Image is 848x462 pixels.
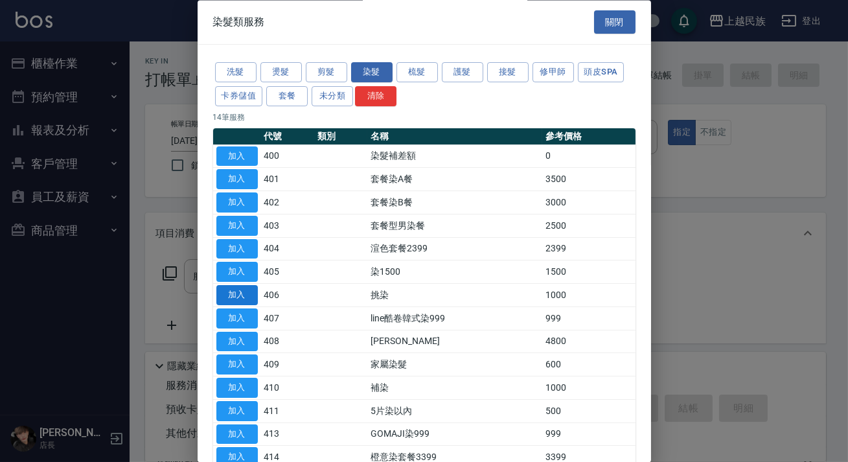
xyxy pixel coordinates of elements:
[487,63,529,83] button: 接髮
[261,353,314,376] td: 409
[542,330,635,354] td: 4800
[261,238,314,261] td: 404
[216,146,258,167] button: 加入
[367,238,542,261] td: 渲色套餐2399
[216,308,258,329] button: 加入
[542,128,635,145] th: 參考價格
[542,353,635,376] td: 600
[542,238,635,261] td: 2399
[215,86,263,106] button: 卡券儲值
[312,86,353,106] button: 未分類
[542,376,635,400] td: 1000
[261,191,314,214] td: 402
[351,63,393,83] button: 染髮
[533,63,574,83] button: 修甲師
[213,111,636,123] p: 14 筆服務
[578,63,625,83] button: 頭皮SPA
[216,239,258,259] button: 加入
[355,86,396,106] button: 清除
[216,401,258,421] button: 加入
[367,307,542,330] td: line酷卷韓式染999
[367,260,542,284] td: 染1500
[266,86,308,106] button: 套餐
[542,191,635,214] td: 3000
[542,284,635,307] td: 1000
[216,262,258,283] button: 加入
[367,400,542,423] td: 5片染以內
[261,400,314,423] td: 411
[542,214,635,238] td: 2500
[216,378,258,398] button: 加入
[367,191,542,214] td: 套餐染B餐
[542,168,635,191] td: 3500
[367,423,542,446] td: GOMAJI染999
[261,168,314,191] td: 401
[261,423,314,446] td: 413
[542,423,635,446] td: 999
[542,260,635,284] td: 1500
[367,376,542,400] td: 補染
[216,193,258,213] button: 加入
[261,330,314,354] td: 408
[261,260,314,284] td: 405
[396,63,438,83] button: 梳髮
[542,307,635,330] td: 999
[216,170,258,190] button: 加入
[367,330,542,354] td: [PERSON_NAME]
[261,128,314,145] th: 代號
[367,284,542,307] td: 挑染
[594,10,636,34] button: 關閉
[261,376,314,400] td: 410
[306,63,347,83] button: 剪髮
[216,286,258,306] button: 加入
[261,145,314,168] td: 400
[367,353,542,376] td: 家屬染髮
[261,284,314,307] td: 406
[215,63,257,83] button: 洗髮
[216,332,258,352] button: 加入
[260,63,302,83] button: 燙髮
[367,128,542,145] th: 名稱
[261,214,314,238] td: 403
[542,145,635,168] td: 0
[542,400,635,423] td: 500
[216,355,258,375] button: 加入
[367,168,542,191] td: 套餐染A餐
[314,128,367,145] th: 類別
[367,145,542,168] td: 染髮補差額
[216,216,258,236] button: 加入
[213,16,265,29] span: 染髮類服務
[367,214,542,238] td: 套餐型男染餐
[442,63,483,83] button: 護髮
[216,424,258,445] button: 加入
[261,307,314,330] td: 407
